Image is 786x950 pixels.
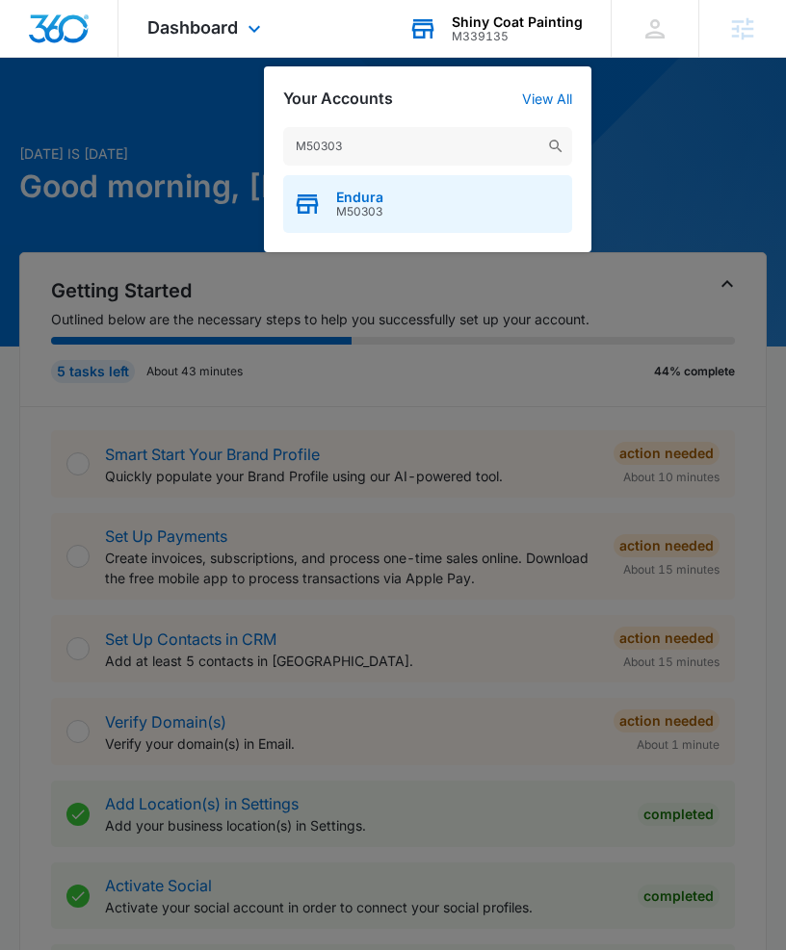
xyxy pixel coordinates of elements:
[283,90,393,108] h2: Your Accounts
[452,14,583,30] div: account name
[452,30,583,43] div: account id
[336,190,383,205] span: Endura
[283,127,572,166] input: Search Accounts
[336,205,383,218] span: M50303
[522,90,572,107] a: View All
[147,17,238,38] span: Dashboard
[283,175,572,233] button: EnduraM50303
